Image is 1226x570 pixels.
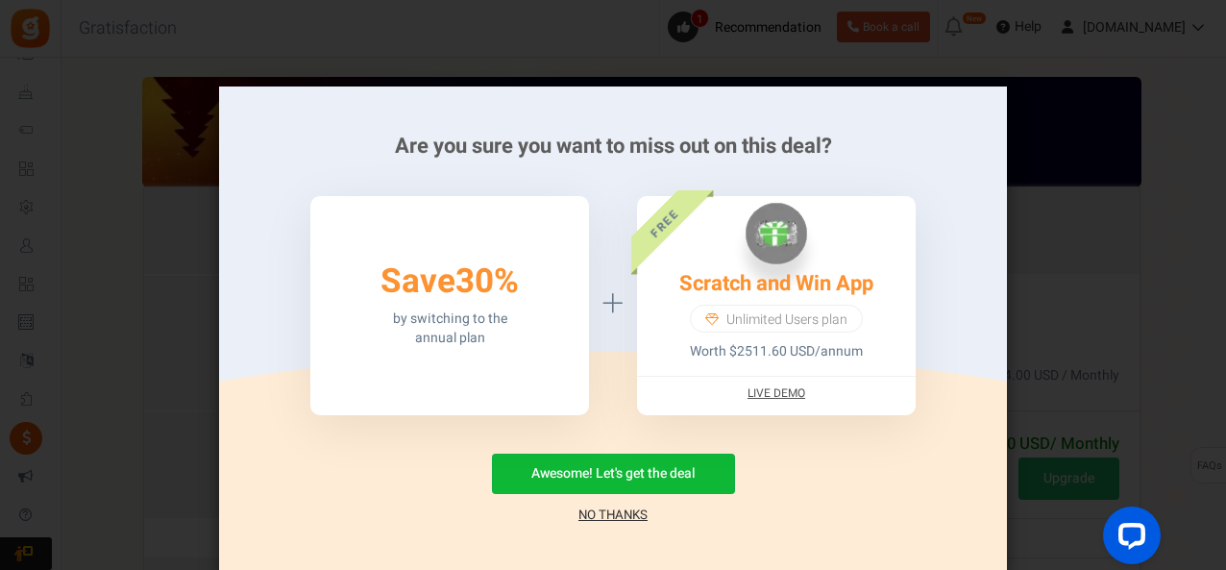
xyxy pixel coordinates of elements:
[746,203,807,264] img: Scratch and Win
[248,135,978,158] h2: Are you sure you want to miss out on this deal?
[748,385,805,402] a: Live Demo
[603,161,724,283] div: FREE
[380,263,519,301] h3: Save
[679,268,873,299] a: Scratch and Win App
[455,257,519,307] span: 30%
[690,342,863,361] p: Worth $2511.60 USD/annum
[726,310,847,330] span: Unlimited Users plan
[492,454,735,494] button: Awesome! Let's get the deal
[393,310,507,348] p: by switching to the annual plan
[578,506,648,525] a: No Thanks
